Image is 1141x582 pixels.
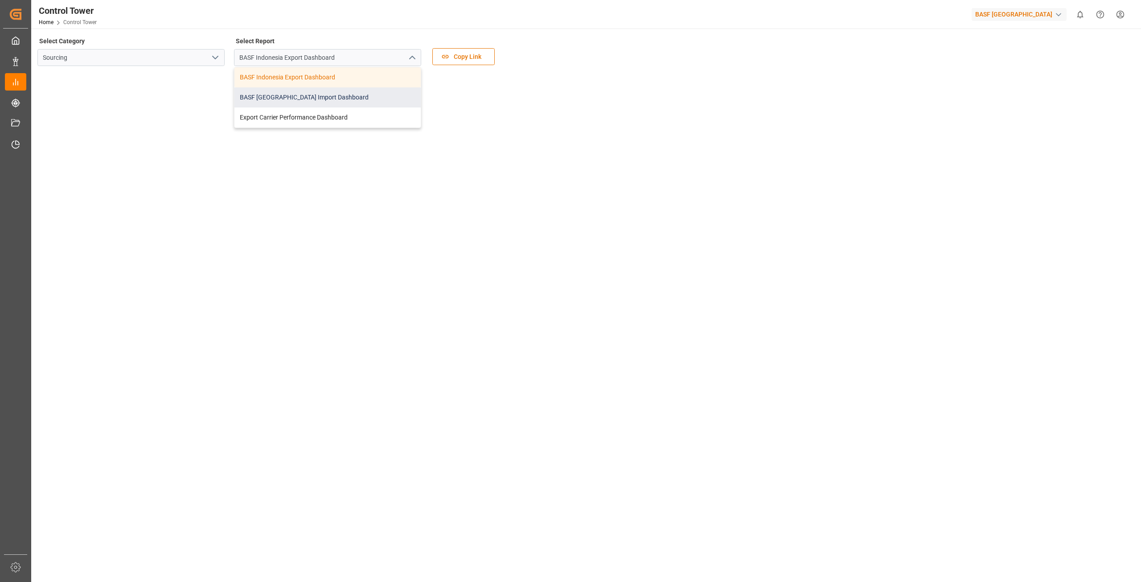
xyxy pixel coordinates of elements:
button: open menu [208,51,222,65]
button: show 0 new notifications [1070,4,1090,25]
div: BASF Indonesia Export Dashboard [234,67,421,87]
input: Type to search/select [234,49,421,66]
div: Control Tower [39,4,97,17]
div: Export Carrier Performance Dashboard [234,107,421,128]
input: Type to search/select [37,49,225,66]
a: Home [39,19,53,25]
button: close menu [405,51,418,65]
div: BASF [GEOGRAPHIC_DATA] Import Dashboard [234,87,421,107]
button: Copy Link [432,48,495,65]
div: BASF [GEOGRAPHIC_DATA] [972,8,1067,21]
button: BASF [GEOGRAPHIC_DATA] [972,6,1070,23]
label: Select Report [234,35,276,47]
label: Select Category [37,35,86,47]
span: Copy Link [449,52,486,62]
button: Help Center [1090,4,1110,25]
